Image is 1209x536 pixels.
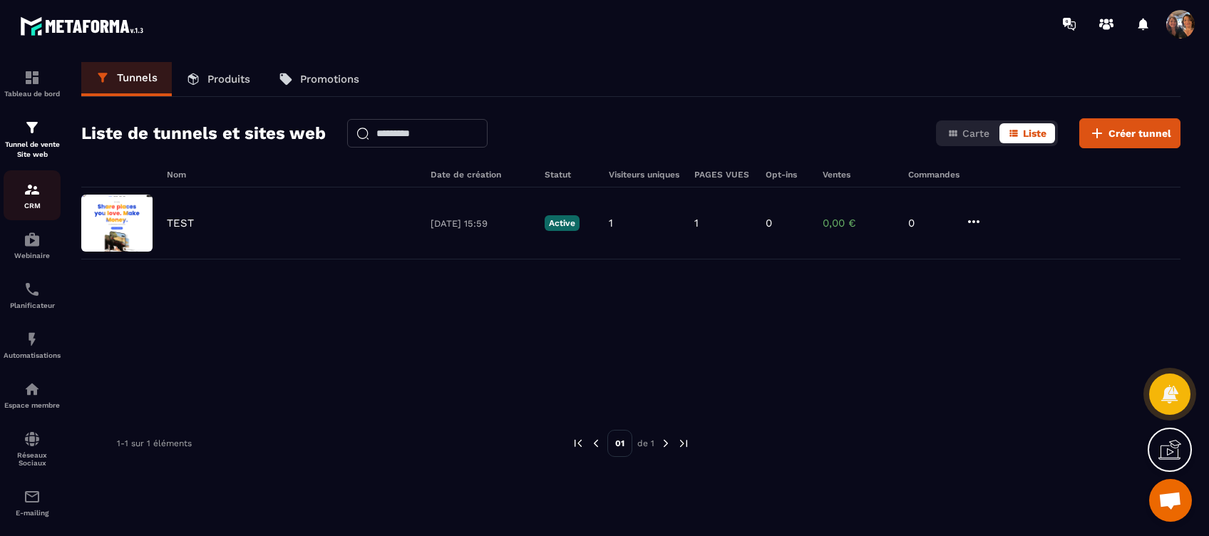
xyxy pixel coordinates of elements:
a: formationformationTableau de bord [4,58,61,108]
img: automations [24,381,41,398]
h6: Statut [545,170,595,180]
p: 0 [766,217,772,230]
p: 0 [908,217,951,230]
img: logo [20,13,148,39]
p: 01 [607,430,632,457]
a: Promotions [264,62,374,96]
p: Espace membre [4,401,61,409]
p: Planificateur [4,301,61,309]
h2: Liste de tunnels et sites web [81,119,326,148]
p: 0,00 € [823,217,894,230]
p: 1-1 sur 1 éléments [117,438,192,448]
img: formation [24,119,41,136]
img: social-network [24,431,41,448]
img: prev [572,437,585,450]
p: [DATE] 15:59 [431,218,530,229]
a: social-networksocial-networkRéseaux Sociaux [4,420,61,478]
button: Carte [939,123,998,143]
img: automations [24,231,41,248]
h6: Date de création [431,170,530,180]
a: schedulerschedulerPlanificateur [4,270,61,320]
p: de 1 [637,438,654,449]
a: emailemailE-mailing [4,478,61,527]
h6: Visiteurs uniques [609,170,680,180]
p: Webinaire [4,252,61,259]
h6: Ventes [823,170,894,180]
img: automations [24,331,41,348]
a: automationsautomationsAutomatisations [4,320,61,370]
p: 1 [694,217,699,230]
a: automationsautomationsWebinaire [4,220,61,270]
img: formation [24,69,41,86]
p: TEST [167,217,194,230]
a: Produits [172,62,264,96]
span: Créer tunnel [1108,126,1171,140]
a: automationsautomationsEspace membre [4,370,61,420]
h6: Commandes [908,170,960,180]
img: scheduler [24,281,41,298]
a: Tunnels [81,62,172,96]
a: formationformationTunnel de vente Site web [4,108,61,170]
img: image [81,195,153,252]
p: 1 [609,217,613,230]
img: next [677,437,690,450]
p: Promotions [300,73,359,86]
p: Tunnels [117,71,158,84]
p: Produits [207,73,250,86]
span: Liste [1023,128,1046,139]
p: Tableau de bord [4,90,61,98]
span: Carte [962,128,989,139]
p: E-mailing [4,509,61,517]
p: Active [545,215,580,231]
h6: Nom [167,170,416,180]
h6: Opt-ins [766,170,808,180]
img: next [659,437,672,450]
button: Créer tunnel [1079,118,1180,148]
div: Ouvrir le chat [1149,479,1192,522]
img: email [24,488,41,505]
button: Liste [999,123,1055,143]
h6: PAGES VUES [694,170,751,180]
p: Automatisations [4,351,61,359]
p: Tunnel de vente Site web [4,140,61,160]
a: formationformationCRM [4,170,61,220]
img: prev [590,437,602,450]
p: Réseaux Sociaux [4,451,61,467]
img: formation [24,181,41,198]
p: CRM [4,202,61,210]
